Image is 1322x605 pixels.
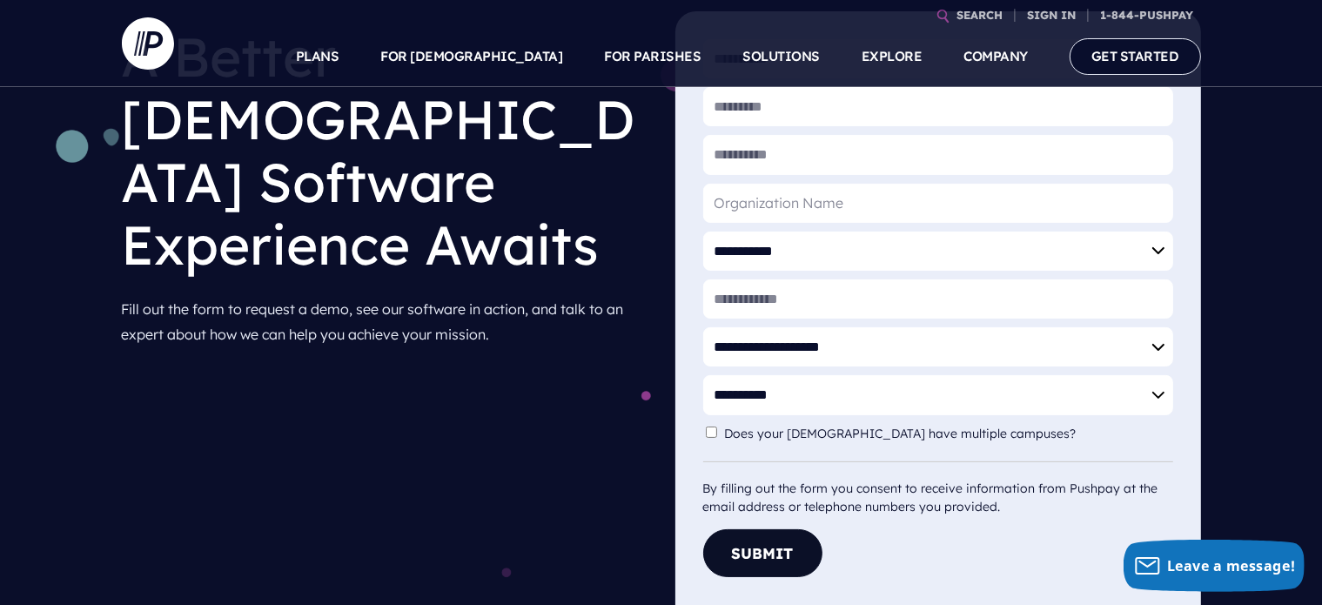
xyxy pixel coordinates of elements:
button: Leave a message! [1124,540,1305,592]
a: FOR PARISHES [605,26,701,87]
a: PLANS [296,26,339,87]
a: SOLUTIONS [743,26,821,87]
a: EXPLORE [862,26,923,87]
a: FOR [DEMOGRAPHIC_DATA] [381,26,563,87]
a: GET STARTED [1070,38,1201,74]
button: Submit [703,529,822,577]
p: Fill out the form to request a demo, see our software in action, and talk to an expert about how ... [122,290,648,354]
a: COMPANY [964,26,1029,87]
h1: A Better [DEMOGRAPHIC_DATA] Software Experience Awaits [122,11,648,290]
label: Does your [DEMOGRAPHIC_DATA] have multiple campuses? [724,427,1084,441]
span: Leave a message! [1167,556,1296,575]
div: By filling out the form you consent to receive information from Pushpay at the email address or t... [703,461,1173,516]
input: Organization Name [703,184,1173,223]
